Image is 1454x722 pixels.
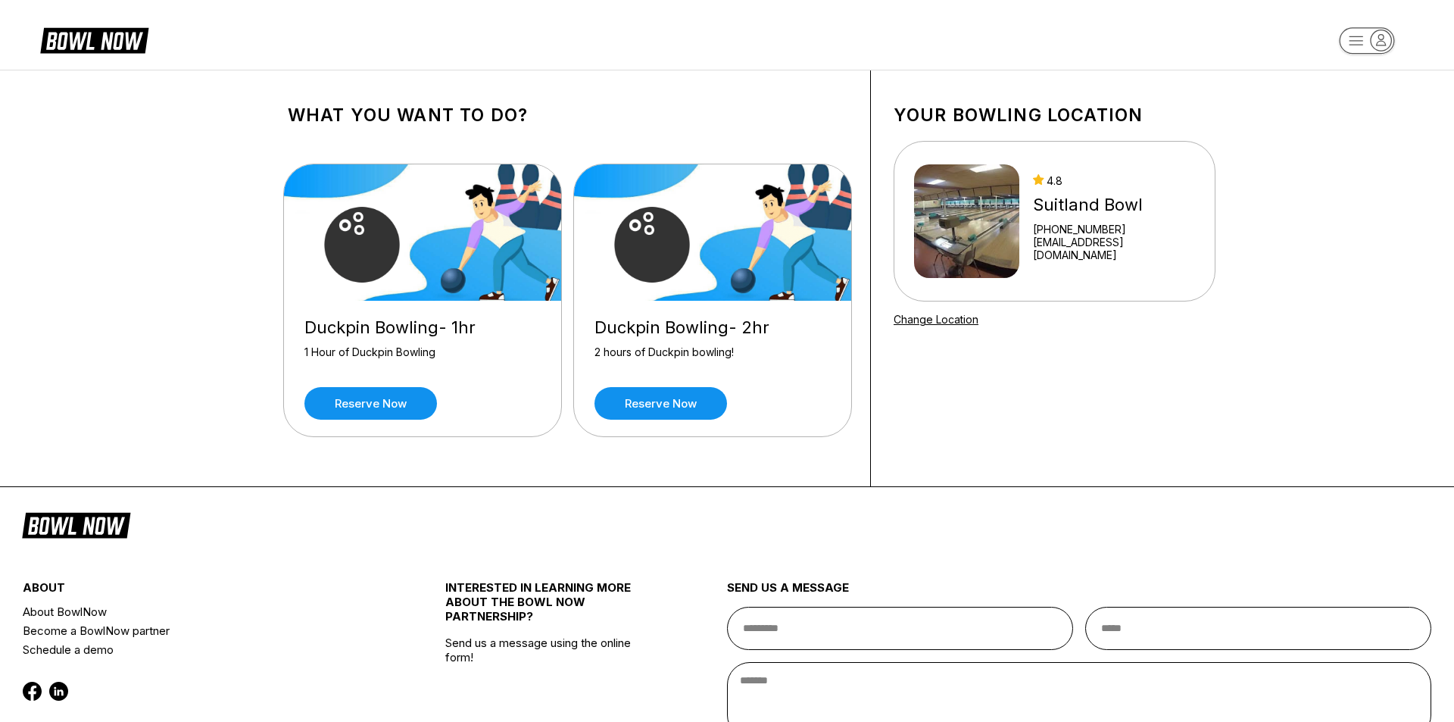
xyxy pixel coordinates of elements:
div: INTERESTED IN LEARNING MORE ABOUT THE BOWL NOW PARTNERSHIP? [445,580,657,636]
div: send us a message [727,580,1431,607]
a: Change Location [894,313,978,326]
div: about [23,580,375,602]
h1: Your bowling location [894,105,1215,126]
div: [PHONE_NUMBER] [1033,223,1195,236]
a: Schedule a demo [23,640,375,659]
img: Duckpin Bowling- 2hr [574,164,853,301]
div: Duckpin Bowling- 2hr [594,317,831,338]
div: 2 hours of Duckpin bowling! [594,345,831,372]
a: Reserve now [594,387,727,420]
div: 1 Hour of Duckpin Bowling [304,345,541,372]
h1: What you want to do? [288,105,847,126]
a: [EMAIL_ADDRESS][DOMAIN_NAME] [1033,236,1195,261]
div: 4.8 [1033,174,1195,187]
img: Duckpin Bowling- 1hr [284,164,563,301]
a: Become a BowlNow partner [23,621,375,640]
a: Reserve now [304,387,437,420]
div: Suitland Bowl [1033,195,1195,215]
div: Duckpin Bowling- 1hr [304,317,541,338]
a: About BowlNow [23,602,375,621]
img: Suitland Bowl [914,164,1019,278]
